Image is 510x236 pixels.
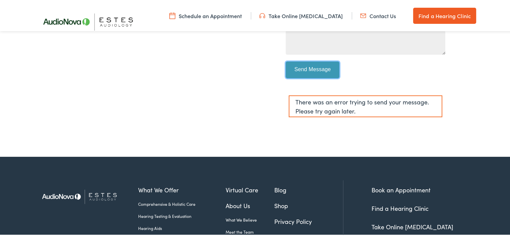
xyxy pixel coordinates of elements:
a: Take Online [MEDICAL_DATA] [372,222,453,230]
img: utility icon [360,11,366,18]
a: Hearing Aids [138,224,226,230]
a: Find a Hearing Clinic [372,203,429,211]
img: Estes Audiology [36,179,128,212]
a: Comprehensive & Holistic Care [138,200,226,206]
a: Hearing Testing & Evaluation [138,212,226,218]
a: Blog [274,184,343,193]
a: Meet the Team [226,228,275,234]
a: What We Offer [138,184,226,193]
img: utility icon [259,11,265,18]
img: utility icon [169,11,175,18]
a: About Us [226,200,275,209]
input: Send Message [286,60,339,77]
a: Schedule an Appointment [169,11,242,18]
a: Shop [274,200,343,209]
a: Take Online [MEDICAL_DATA] [259,11,343,18]
div: There was an error trying to send your message. Please try again later. [289,94,442,116]
a: Book an Appointment [372,185,431,193]
a: Virtual Care [226,184,275,193]
a: Find a Hearing Clinic [413,7,476,23]
a: Privacy Policy [274,216,343,225]
a: Contact Us [360,11,396,18]
a: What We Believe [226,216,275,222]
